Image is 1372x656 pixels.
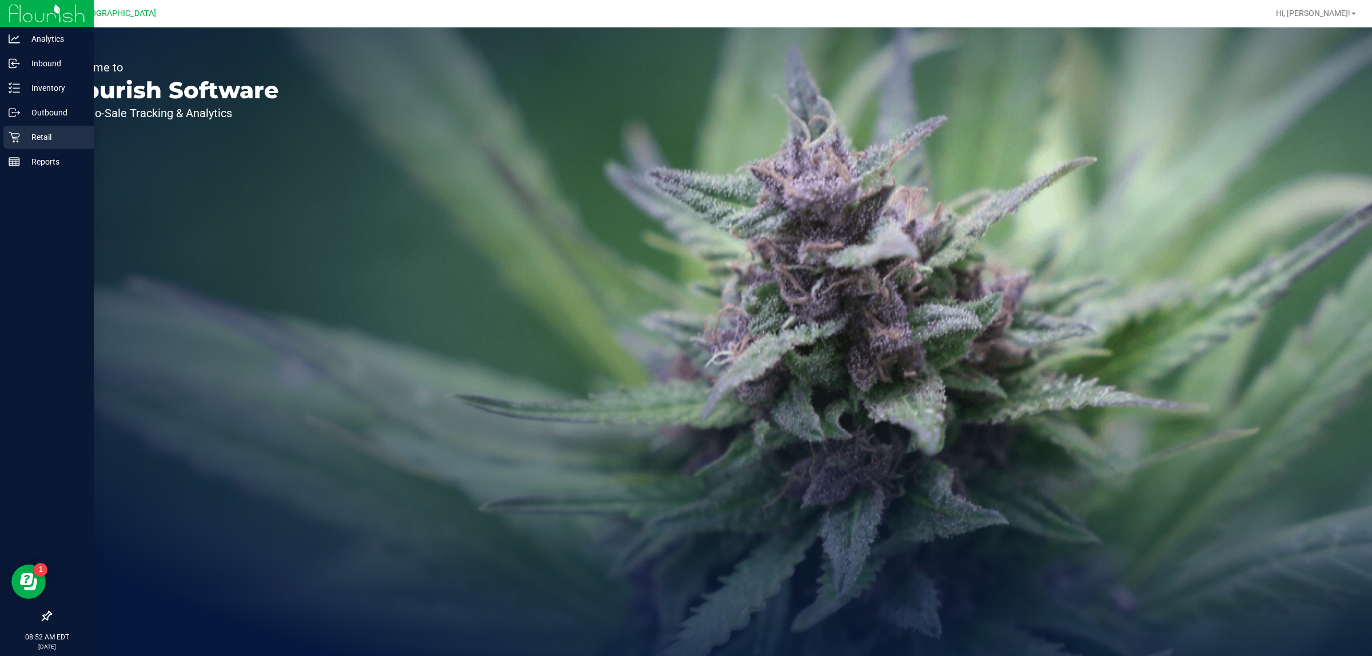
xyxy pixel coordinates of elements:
p: Retail [20,130,89,144]
p: Inbound [20,57,89,70]
p: Flourish Software [62,79,279,102]
p: Inventory [20,81,89,95]
inline-svg: Retail [9,131,20,143]
p: 08:52 AM EDT [5,632,89,642]
iframe: Resource center unread badge [34,563,47,577]
p: [DATE] [5,642,89,651]
p: Welcome to [62,62,279,73]
p: Seed-to-Sale Tracking & Analytics [62,107,279,119]
p: Outbound [20,106,89,119]
p: Reports [20,155,89,169]
iframe: Resource center [11,565,46,599]
inline-svg: Outbound [9,107,20,118]
inline-svg: Inbound [9,58,20,69]
inline-svg: Analytics [9,33,20,45]
span: [GEOGRAPHIC_DATA] [78,9,156,18]
inline-svg: Inventory [9,82,20,94]
p: Analytics [20,32,89,46]
inline-svg: Reports [9,156,20,167]
span: Hi, [PERSON_NAME]! [1276,9,1350,18]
